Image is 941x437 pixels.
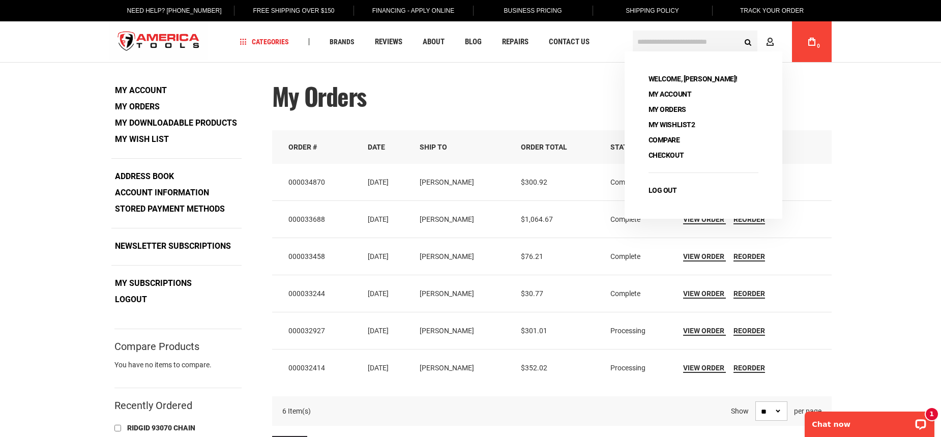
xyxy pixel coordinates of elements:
a: Repairs [497,35,533,49]
th: Status [603,130,676,164]
td: Complete [603,275,676,312]
span: View Order [683,289,724,298]
a: 0 [802,21,821,62]
a: Brands [325,35,359,49]
strong: Show [731,407,749,415]
span: 0 [817,43,820,49]
th: Date [361,130,413,164]
td: [PERSON_NAME] [413,200,514,238]
a: Reviews [370,35,407,49]
span: Categories [240,38,289,45]
td: 000033688 [272,200,361,238]
a: Compare [645,133,684,147]
a: Logout [111,292,151,307]
a: My Wish List [111,132,172,147]
a: Contact Us [544,35,594,49]
a: Checkout [645,148,688,162]
td: [PERSON_NAME] [413,275,514,312]
span: 6 Item(s) [282,407,311,415]
a: Reorder [733,252,765,261]
span: $352.02 [521,364,547,372]
a: Newsletter Subscriptions [111,239,234,254]
span: Reorder [733,252,765,260]
th: Order Total [514,130,603,164]
span: per page [794,407,821,415]
a: View Order [683,215,726,224]
td: [PERSON_NAME] [413,164,514,201]
td: [PERSON_NAME] [413,312,514,349]
td: [PERSON_NAME] [413,238,514,275]
a: Log Out [645,183,681,197]
a: Account Information [111,185,213,200]
span: My Orders [272,78,366,114]
td: [DATE] [361,312,413,349]
span: View Order [683,327,724,335]
a: Categories [236,35,293,49]
span: Reorder [733,327,765,335]
span: $300.92 [521,178,547,186]
a: About [418,35,449,49]
td: [DATE] [361,238,413,275]
td: 000032414 [272,349,361,386]
span: View Order [683,252,724,260]
a: My Account [645,87,695,101]
a: My Wishlist2 [645,118,699,132]
td: [DATE] [361,275,413,312]
span: $30.77 [521,289,543,298]
iframe: LiveChat chat widget [798,405,941,437]
td: [DATE] [361,349,413,386]
span: $1,064.67 [521,215,553,223]
td: Complete [603,164,676,201]
span: Shipping Policy [626,7,679,14]
span: Brands [330,38,355,45]
img: America Tools [109,23,208,61]
td: 000033458 [272,238,361,275]
td: 000032927 [272,312,361,349]
td: [DATE] [361,164,413,201]
a: My Orders [645,102,690,116]
td: [PERSON_NAME] [413,349,514,386]
span: View Order [683,215,724,223]
a: Reorder [733,215,765,224]
span: Reviews [375,38,402,46]
a: Stored Payment Methods [111,201,228,217]
a: My Subscriptions [111,276,195,291]
span: View Order [683,364,724,372]
a: Reorder [733,364,765,373]
td: [DATE] [361,200,413,238]
span: 2 [691,121,695,129]
a: store logo [109,23,208,61]
a: My Downloadable Products [111,115,241,131]
span: RIDGID 93070 CHAIN [127,424,195,432]
span: Contact Us [549,38,590,46]
a: View Order [683,327,726,336]
span: About [423,38,445,46]
a: View Order [683,289,726,299]
td: Complete [603,238,676,275]
span: Welcome, [PERSON_NAME]! [645,72,741,86]
span: $301.01 [521,327,547,335]
span: Repairs [502,38,528,46]
span: Reorder [733,215,765,223]
span: Reorder [733,289,765,298]
span: Reorder [733,364,765,372]
a: RIDGID 93070 CHAIN [125,423,198,434]
a: My Account [111,83,170,98]
th: Order # [272,130,361,164]
th: Ship To [413,130,514,164]
a: Blog [460,35,486,49]
a: Reorder [733,289,765,299]
a: Reorder [733,327,765,336]
div: You have no items to compare. [114,360,242,380]
span: Blog [465,38,482,46]
a: View Order [683,252,726,261]
strong: Recently Ordered [114,399,192,412]
span: $76.21 [521,252,543,260]
td: Processing [603,312,676,349]
button: Search [738,32,757,51]
td: 000034870 [272,164,361,201]
strong: My Orders [111,99,163,114]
